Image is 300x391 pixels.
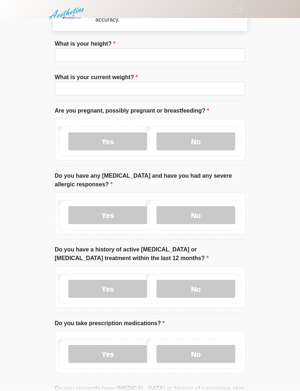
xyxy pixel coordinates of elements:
label: What is your height? [55,40,115,49]
label: Do you have a history of active [MEDICAL_DATA] or [MEDICAL_DATA] treatment within the last 12 mon... [55,246,245,263]
label: Yes [68,206,147,224]
label: Are you pregnant, possibly pregnant or breastfeeding? [55,107,209,115]
label: What is your current weight? [55,73,138,82]
label: Do you have any [MEDICAL_DATA] and have you had any severe allergic responses? [55,172,245,189]
label: Yes [68,133,147,151]
label: Do you take prescription medications? [55,319,165,328]
label: No [156,280,235,298]
label: Yes [68,280,147,298]
label: Yes [68,345,147,363]
label: No [156,133,235,151]
label: No [156,206,235,224]
label: No [156,345,235,363]
img: Aesthetics by Emediate Cure Logo [47,5,87,22]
